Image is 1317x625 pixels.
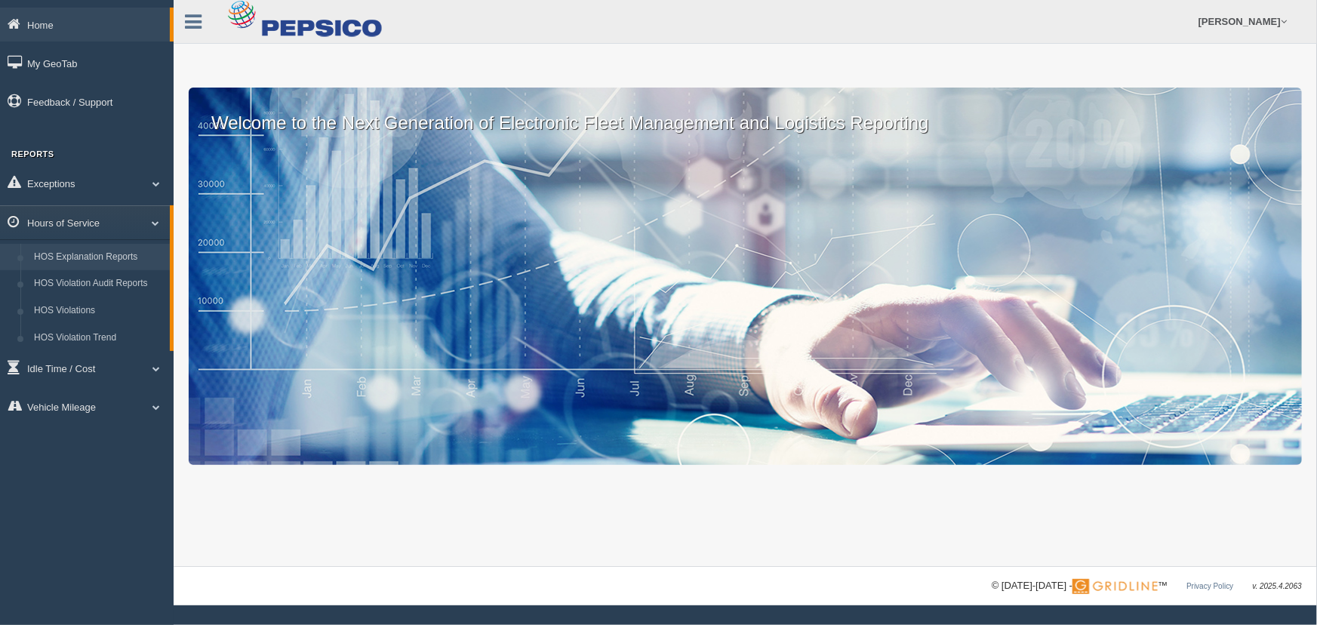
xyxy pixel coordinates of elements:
span: v. 2025.4.2063 [1253,582,1302,590]
a: HOS Explanation Reports [27,244,170,271]
a: HOS Violations [27,297,170,325]
div: © [DATE]-[DATE] - ™ [992,578,1302,594]
a: HOS Violation Trend [27,325,170,352]
a: HOS Violation Audit Reports [27,270,170,297]
p: Welcome to the Next Generation of Electronic Fleet Management and Logistics Reporting [189,88,1302,136]
img: Gridline [1072,579,1158,594]
a: Privacy Policy [1186,582,1233,590]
